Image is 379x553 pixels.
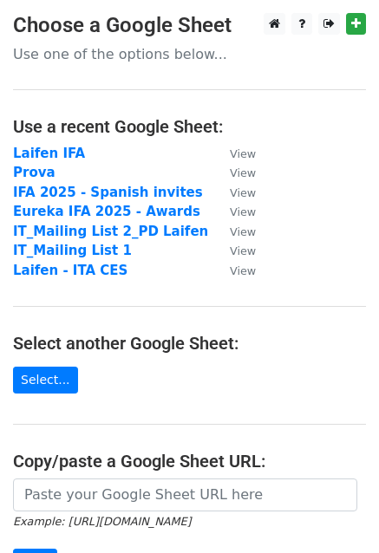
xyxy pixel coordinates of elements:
[13,204,200,219] a: Eureka IFA 2025 - Awards
[212,204,256,219] a: View
[230,147,256,160] small: View
[13,451,366,472] h4: Copy/paste a Google Sheet URL:
[230,205,256,218] small: View
[13,263,127,278] a: Laifen - ITA CES
[212,263,256,278] a: View
[212,146,256,161] a: View
[13,185,203,200] a: IFA 2025 - Spanish invites
[13,45,366,63] p: Use one of the options below...
[230,186,256,199] small: View
[230,166,256,179] small: View
[13,333,366,354] h4: Select another Google Sheet:
[13,243,132,258] a: IT_Mailing List 1
[13,224,208,239] a: IT_Mailing List 2_PD Laifen
[13,165,56,180] a: Prova
[230,264,256,277] small: View
[212,185,256,200] a: View
[13,515,191,528] small: Example: [URL][DOMAIN_NAME]
[212,224,256,239] a: View
[13,13,366,38] h3: Choose a Google Sheet
[230,244,256,257] small: View
[13,116,366,137] h4: Use a recent Google Sheet:
[13,146,85,161] a: Laifen IFA
[13,367,78,394] a: Select...
[212,165,256,180] a: View
[13,478,357,511] input: Paste your Google Sheet URL here
[230,225,256,238] small: View
[212,243,256,258] a: View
